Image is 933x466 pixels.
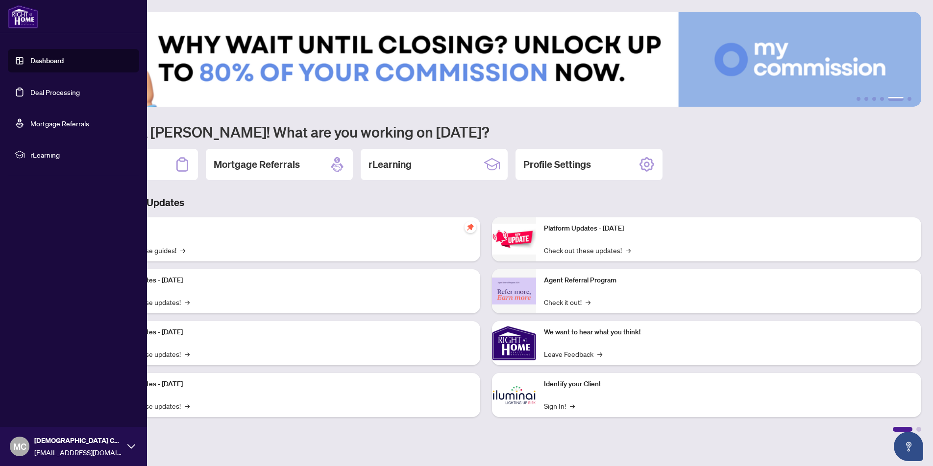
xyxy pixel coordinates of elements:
button: 2 [864,97,868,101]
h2: Profile Settings [523,158,591,171]
span: → [180,245,185,256]
p: Platform Updates - [DATE] [103,327,472,338]
p: Identify your Client [544,379,913,390]
button: 3 [872,97,876,101]
button: 1 [857,97,860,101]
img: Platform Updates - June 23, 2025 [492,224,536,255]
h2: Mortgage Referrals [214,158,300,171]
a: Dashboard [30,56,64,65]
h2: rLearning [368,158,412,171]
button: 4 [880,97,884,101]
span: pushpin [465,221,476,233]
a: Leave Feedback→ [544,349,602,359]
button: Open asap [894,432,923,461]
p: We want to hear what you think! [544,327,913,338]
span: → [626,245,631,256]
img: Agent Referral Program [492,278,536,304]
a: Check it out!→ [544,297,590,307]
img: We want to hear what you think! [492,321,536,365]
span: → [597,349,602,359]
span: → [185,349,190,359]
p: Platform Updates - [DATE] [103,275,472,286]
img: Identify your Client [492,373,536,417]
a: Mortgage Referrals [30,119,89,128]
p: Self-Help [103,223,472,234]
h1: Welcome back [PERSON_NAME]! What are you working on [DATE]? [51,122,921,141]
a: Check out these updates!→ [544,245,631,256]
span: [EMAIL_ADDRESS][DOMAIN_NAME] [34,447,123,458]
img: Slide 4 [51,12,921,107]
span: [DEMOGRAPHIC_DATA] Contractor [34,435,123,446]
span: → [185,400,190,411]
button: 6 [908,97,911,101]
img: logo [8,5,38,28]
p: Platform Updates - [DATE] [103,379,472,390]
span: MC [13,440,26,453]
span: → [570,400,575,411]
span: → [185,297,190,307]
a: Deal Processing [30,88,80,96]
p: Agent Referral Program [544,275,913,286]
button: 5 [888,97,904,101]
span: → [586,297,590,307]
p: Platform Updates - [DATE] [544,223,913,234]
h3: Brokerage & Industry Updates [51,196,921,210]
span: rLearning [30,149,132,160]
a: Sign In!→ [544,400,575,411]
